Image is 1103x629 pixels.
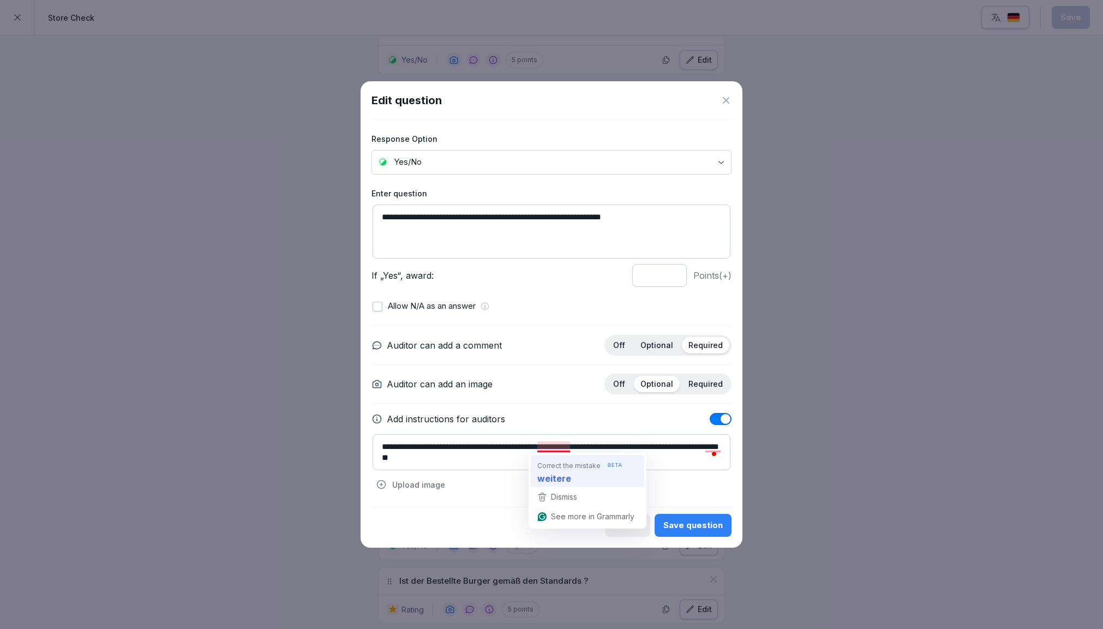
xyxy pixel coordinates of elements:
[688,340,723,350] p: Required
[387,412,505,426] p: Add instructions for auditors
[387,378,493,391] p: Auditor can add an image
[613,340,625,350] p: Off
[392,479,445,490] p: Upload image
[371,269,626,282] p: If „Yes“, award:
[613,379,625,389] p: Off
[388,300,476,313] p: Allow N/A as an answer
[387,339,502,352] p: Auditor can add a comment
[663,519,723,531] div: Save question
[693,269,732,282] p: Points (+)
[373,434,730,470] textarea: To enrich screen reader interactions, please activate Accessibility in Grammarly extension settings
[371,188,732,199] label: Enter question
[371,133,732,145] label: Response Option
[655,514,732,537] button: Save question
[371,92,442,109] h1: Edit question
[688,379,723,389] p: Required
[640,340,673,350] p: Optional
[640,379,673,389] p: Optional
